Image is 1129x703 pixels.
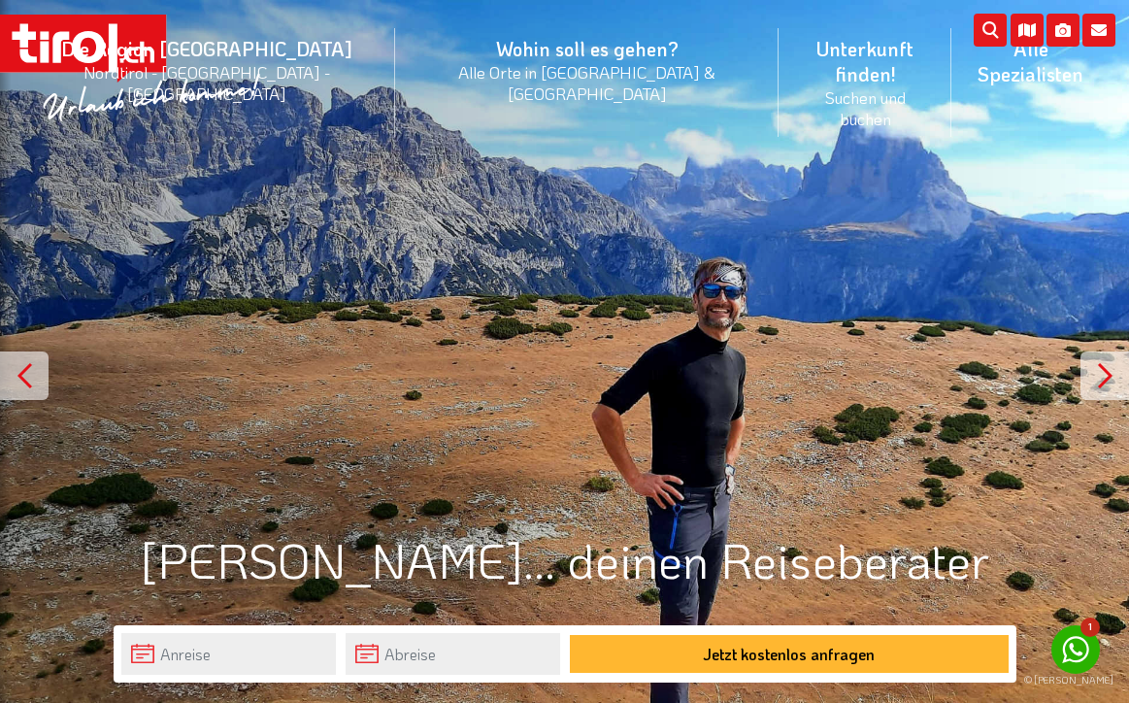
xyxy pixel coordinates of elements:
i: Karte öffnen [1011,14,1044,47]
small: Alle Orte in [GEOGRAPHIC_DATA] & [GEOGRAPHIC_DATA] [418,61,756,104]
small: Suchen und buchen [802,86,928,129]
input: Anreise [121,633,336,675]
span: 1 [1080,618,1100,637]
button: Jetzt kostenlos anfragen [570,635,1009,673]
a: Alle Spezialisten [951,15,1110,108]
small: Nordtirol - [GEOGRAPHIC_DATA] - [GEOGRAPHIC_DATA] [43,61,372,104]
input: Abreise [346,633,560,675]
a: Unterkunft finden!Suchen und buchen [779,15,951,151]
a: Wohin soll es gehen?Alle Orte in [GEOGRAPHIC_DATA] & [GEOGRAPHIC_DATA] [395,15,780,125]
a: 1 [1051,625,1100,674]
i: Fotogalerie [1046,14,1079,47]
i: Kontakt [1082,14,1115,47]
a: Die Region [GEOGRAPHIC_DATA]Nordtirol - [GEOGRAPHIC_DATA] - [GEOGRAPHIC_DATA] [19,15,395,125]
h1: [PERSON_NAME]... deinen Reiseberater [114,533,1016,586]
